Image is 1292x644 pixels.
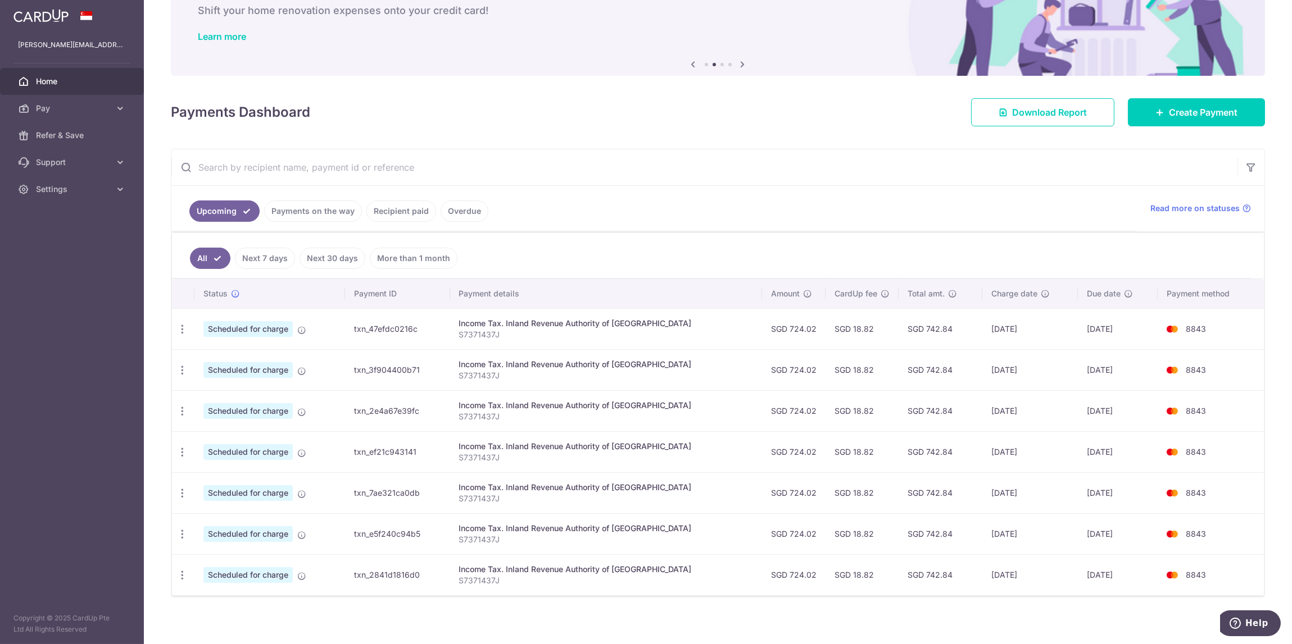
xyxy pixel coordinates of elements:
[1161,363,1184,377] img: Bank Card
[459,359,753,370] div: Income Tax. Inland Revenue Authority of [GEOGRAPHIC_DATA]
[826,554,899,595] td: SGD 18.82
[459,493,753,504] p: S7371437J
[1012,106,1087,119] span: Download Report
[459,564,753,575] div: Income Tax. Inland Revenue Authority of [GEOGRAPHIC_DATA]
[1078,390,1158,431] td: [DATE]
[459,523,753,534] div: Income Tax. Inland Revenue Authority of [GEOGRAPHIC_DATA]
[366,200,436,222] a: Recipient paid
[982,513,1077,554] td: [DATE]
[991,288,1037,299] span: Charge date
[459,441,753,452] div: Income Tax. Inland Revenue Authority of [GEOGRAPHIC_DATA]
[1161,404,1184,418] img: Bank Card
[203,526,293,542] span: Scheduled for charge
[1087,288,1121,299] span: Due date
[1161,568,1184,582] img: Bank Card
[190,248,230,269] a: All
[899,472,982,513] td: SGD 742.84
[982,308,1077,349] td: [DATE]
[899,390,982,431] td: SGD 742.84
[1169,106,1237,119] span: Create Payment
[264,200,362,222] a: Payments on the way
[345,513,450,554] td: txn_e5f240c94b5
[459,452,753,463] p: S7371437J
[345,472,450,513] td: txn_7ae321ca0db
[762,431,826,472] td: SGD 724.02
[899,431,982,472] td: SGD 742.84
[762,390,826,431] td: SGD 724.02
[203,485,293,501] span: Scheduled for charge
[1186,406,1206,415] span: 8843
[1078,349,1158,390] td: [DATE]
[1078,554,1158,595] td: [DATE]
[345,431,450,472] td: txn_ef21c943141
[459,400,753,411] div: Income Tax. Inland Revenue Authority of [GEOGRAPHIC_DATA]
[1186,324,1206,334] span: 8843
[826,513,899,554] td: SGD 18.82
[36,130,110,141] span: Refer & Save
[1220,610,1281,638] iframe: Opens a widget where you can find more information
[1186,447,1206,456] span: 8843
[908,288,945,299] span: Total amt.
[982,390,1077,431] td: [DATE]
[982,431,1077,472] td: [DATE]
[459,411,753,422] p: S7371437J
[762,554,826,595] td: SGD 724.02
[345,554,450,595] td: txn_2841d1816d0
[459,318,753,329] div: Income Tax. Inland Revenue Authority of [GEOGRAPHIC_DATA]
[36,76,110,87] span: Home
[370,248,457,269] a: More than 1 month
[36,157,110,168] span: Support
[1186,570,1206,579] span: 8843
[189,200,260,222] a: Upcoming
[1186,365,1206,374] span: 8843
[899,554,982,595] td: SGD 742.84
[203,403,293,419] span: Scheduled for charge
[235,248,295,269] a: Next 7 days
[899,308,982,349] td: SGD 742.84
[1078,431,1158,472] td: [DATE]
[982,349,1077,390] td: [DATE]
[1161,445,1184,459] img: Bank Card
[459,370,753,381] p: S7371437J
[1128,98,1265,126] a: Create Payment
[1186,529,1206,538] span: 8843
[762,513,826,554] td: SGD 724.02
[345,308,450,349] td: txn_47efdc0216c
[171,102,310,122] h4: Payments Dashboard
[826,390,899,431] td: SGD 18.82
[18,39,126,51] p: [PERSON_NAME][EMAIL_ADDRESS][DOMAIN_NAME]
[762,472,826,513] td: SGD 724.02
[826,349,899,390] td: SGD 18.82
[982,472,1077,513] td: [DATE]
[203,321,293,337] span: Scheduled for charge
[36,103,110,114] span: Pay
[459,329,753,340] p: S7371437J
[1078,472,1158,513] td: [DATE]
[1161,527,1184,541] img: Bank Card
[1150,203,1240,214] span: Read more on statuses
[971,98,1114,126] a: Download Report
[345,349,450,390] td: txn_3f904400b71
[345,390,450,431] td: txn_2e4a67e39fc
[1078,513,1158,554] td: [DATE]
[345,279,450,308] th: Payment ID
[171,149,1237,185] input: Search by recipient name, payment id or reference
[441,200,488,222] a: Overdue
[826,472,899,513] td: SGD 18.82
[1078,308,1158,349] td: [DATE]
[203,288,228,299] span: Status
[899,349,982,390] td: SGD 742.84
[198,4,1238,17] h6: Shift your home renovation expenses onto your credit card!
[1161,486,1184,500] img: Bank Card
[36,184,110,195] span: Settings
[826,431,899,472] td: SGD 18.82
[459,534,753,545] p: S7371437J
[300,248,365,269] a: Next 30 days
[762,349,826,390] td: SGD 724.02
[450,279,762,308] th: Payment details
[459,482,753,493] div: Income Tax. Inland Revenue Authority of [GEOGRAPHIC_DATA]
[1158,279,1264,308] th: Payment method
[203,444,293,460] span: Scheduled for charge
[198,31,246,42] a: Learn more
[982,554,1077,595] td: [DATE]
